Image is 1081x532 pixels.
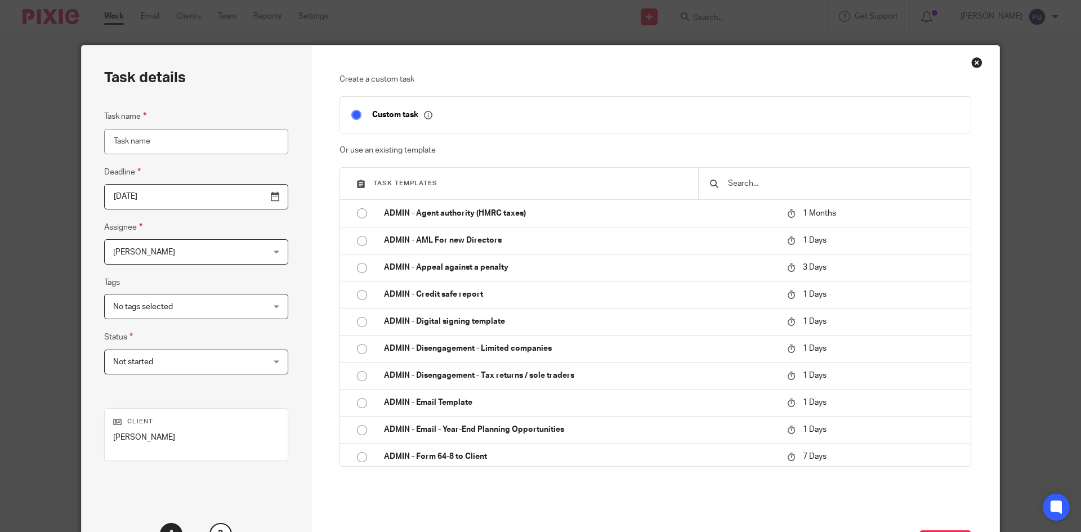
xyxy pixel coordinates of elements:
span: 1 Days [803,290,827,298]
p: ADMIN - Disengagement - Tax returns / sole traders [384,370,776,381]
span: 1 Months [803,209,836,217]
span: Task templates [373,180,437,186]
span: 1 Days [803,318,827,325]
span: 7 Days [803,453,827,461]
p: ADMIN - Email Template [384,397,776,408]
p: ADMIN - Agent authority (HMRC taxes) [384,208,776,219]
span: 1 Days [803,426,827,433]
p: ADMIN - Credit safe report [384,289,776,300]
p: Custom task [372,110,432,120]
input: Task name [104,129,288,154]
p: [PERSON_NAME] [113,432,279,443]
p: ADMIN - Form 64-8 to Client [384,451,776,462]
p: Client [113,417,279,426]
label: Status [104,330,133,343]
div: Close this dialog window [971,57,982,68]
p: ADMIN - Disengagement - Limited companies [384,343,776,354]
span: 1 Days [803,345,827,352]
label: Deadline [104,166,141,178]
span: 3 Days [803,263,827,271]
h2: Task details [104,68,186,87]
span: 1 Days [803,399,827,406]
p: ADMIN - Appeal against a penalty [384,262,776,273]
input: Pick a date [104,184,288,209]
p: Or use an existing template [340,145,972,156]
p: Create a custom task [340,74,972,85]
span: Not started [113,358,153,366]
p: ADMIN - Email - Year-End Planning Opportunities [384,424,776,435]
span: [PERSON_NAME] [113,248,175,256]
label: Task name [104,110,146,123]
p: ADMIN - Digital signing template [384,316,776,327]
input: Search... [727,177,959,190]
label: Assignee [104,221,142,234]
label: Tags [104,277,120,288]
span: 1 Days [803,236,827,244]
p: ADMIN - AML For new Directors [384,235,776,246]
span: 1 Days [803,372,827,379]
span: No tags selected [113,303,173,311]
